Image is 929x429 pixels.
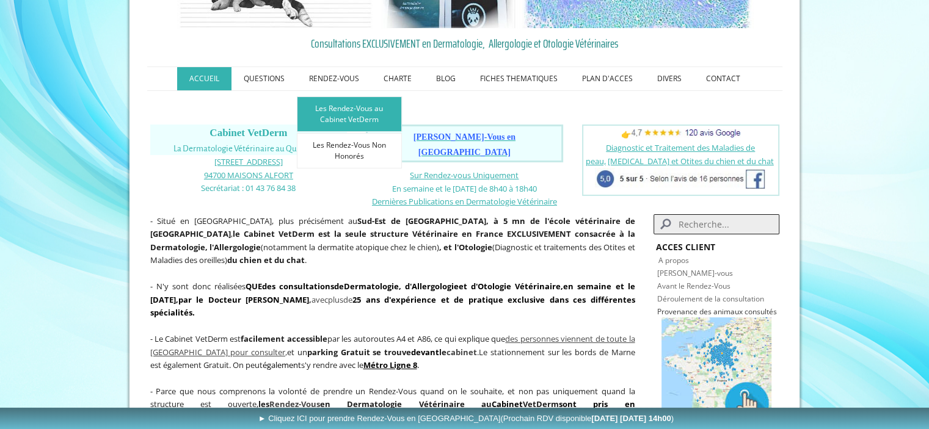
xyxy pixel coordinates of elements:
[297,96,402,132] a: Les Rendez-Vous au Cabinet VetDerm
[658,255,689,265] a: A propos
[233,228,240,239] strong: le
[269,398,306,409] span: Rendez-V
[150,215,635,266] span: - Situé en [GEOGRAPHIC_DATA], plus précisément au , (notamment la dermatite atopique chez le chie...
[173,144,323,153] span: La Dermatologie Vétérinaire au Quotidien
[209,127,287,139] span: Cabinet VetDerm
[262,281,275,292] strong: des
[201,182,296,193] span: Secrétariat : 01 43 76 84 38
[150,281,635,318] span: avec de
[150,281,635,318] span: - N'y sont donc réalisées
[661,306,698,317] a: rovenance
[150,215,635,240] strong: Sud-Est de [GEOGRAPHIC_DATA], à 5 mn de l'école vétérinaire de [GEOGRAPHIC_DATA]
[178,294,309,305] span: par le Docteur [PERSON_NAME]
[363,359,419,370] span: .
[446,347,477,358] span: cabinet
[328,294,343,305] span: plus
[150,333,635,358] a: des personnes viennent de toute la [GEOGRAPHIC_DATA] pour consulter
[246,281,262,292] strong: QUE
[411,347,439,358] span: devant
[287,333,327,344] strong: accessible
[316,398,320,409] span: s
[204,170,293,181] span: 94700 MAISONS ALFORT
[621,129,740,140] span: 👉
[297,67,371,90] a: RENDEZ-VOUS
[439,242,492,253] b: , et l'Otologie
[306,398,316,409] span: ou
[150,281,635,305] span: en semaine et le [DATE]
[371,67,424,90] a: CHARTE
[231,67,297,90] a: QUESTIONS
[178,294,311,305] b: ,
[307,347,477,358] span: parking Gratuit se trouve le
[150,228,635,253] b: France EXCLUSIVEMENT consacrée à la Dermatologie, l'Allergologie
[372,195,557,207] a: Dernières Publications en Dermatologie Vétérinaire
[258,398,320,409] strong: les
[320,398,559,409] span: en Dermatologie Vétérinaire au VetDerm
[150,333,635,358] span: ,
[545,281,561,292] a: aire
[204,169,293,181] a: 94700 MAISONS ALFORT
[424,67,468,90] a: BLOG
[150,294,635,319] strong: 25 ans d'expérience et de pratique exclusive dans ces différentes spécialités.
[344,281,399,292] a: Dermatologie
[150,34,779,52] a: Consultations EXCLUSIVEMENT en Dermatologie, Allergologie et Otologie Vétérinaires
[410,170,519,181] a: Sur Rendez-vous Uniquement
[413,133,516,157] a: [PERSON_NAME]-Vous en [GEOGRAPHIC_DATA]
[478,281,545,292] a: Otologie Vétérin
[227,254,305,265] strong: du chien et du chat
[657,268,733,278] a: [PERSON_NAME]-vous
[570,67,645,90] a: PLAN D'ACCES
[297,133,402,168] a: Les Rendez-Vous Non Honorés
[150,333,635,370] span: - Le Cabinet VetDerm est par les autoroutes A4 et A86, ce qui explique que et un Le stationnement...
[492,398,523,409] span: Cabinet
[214,156,283,167] a: [STREET_ADDRESS]
[150,386,635,410] span: - Parce que nous comprenons la volonté de prendre un Rendez-Vous quand on le souhaite, et non pas...
[656,241,715,253] strong: ACCES CLIENT
[608,156,774,167] a: [MEDICAL_DATA] et Otites du chien et du chat
[657,281,730,291] a: Avant le Rendez-Vous
[694,67,752,90] a: CONTACT
[241,333,285,344] span: facilement
[412,281,459,292] a: Allergologie
[177,67,231,90] a: ACCUEIL
[279,281,334,292] a: consultations
[372,196,557,207] span: Dernières Publications en Dermatologie Vétérinaire
[263,359,301,370] span: également
[561,281,563,292] strong: ,
[279,281,545,292] strong: de , d' et d'
[699,306,777,317] span: des animaux consultés
[468,67,570,90] a: FICHES THEMATIQUES
[258,414,674,423] span: ► Cliquez ICI pour prendre Rendez-Vous en [GEOGRAPHIC_DATA]
[657,306,661,317] span: P
[244,228,472,239] b: Cabinet VetDerm est la seule structure Vétérinaire en
[477,347,479,358] span: .
[654,214,779,234] input: Search
[645,67,694,90] a: DIVERS
[591,414,671,423] b: [DATE] [DATE] 14h00
[500,414,673,423] span: (Prochain RDV disponible )
[657,294,764,304] a: Déroulement de la consultation
[363,359,417,370] a: Métro Ligne 8
[392,183,537,194] span: En semaine et le [DATE] de 8h40 à 18h40
[586,142,756,167] a: Diagnostic et Traitement des Maladies de peau,
[176,294,178,305] span: ,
